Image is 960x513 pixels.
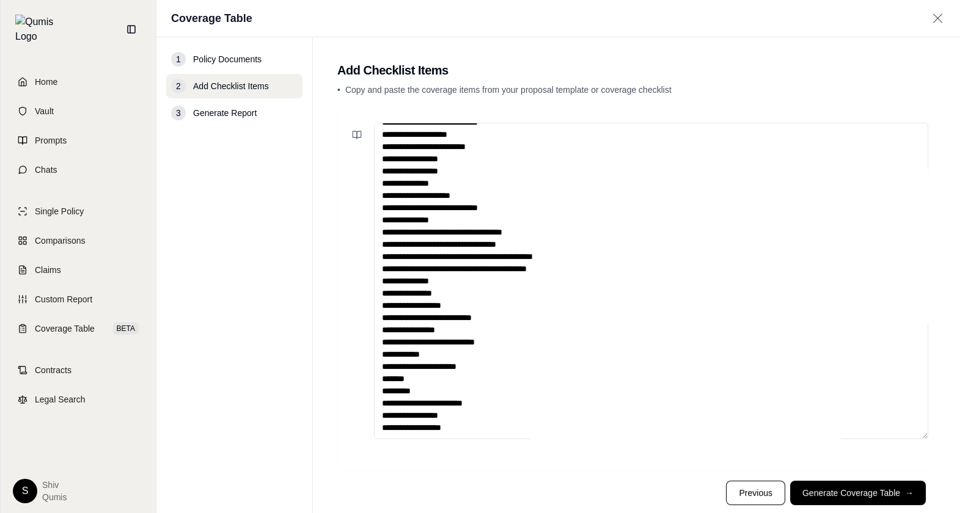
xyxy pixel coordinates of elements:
[171,10,252,27] h1: Coverage Table
[193,53,262,65] span: Policy Documents
[35,164,57,176] span: Chats
[171,52,186,67] div: 1
[8,357,148,384] a: Contracts
[113,322,139,335] span: BETA
[8,286,148,313] a: Custom Report
[35,205,84,217] span: Single Policy
[8,198,148,225] a: Single Policy
[8,386,148,413] a: Legal Search
[35,322,95,335] span: Coverage Table
[726,481,785,505] button: Previous
[35,235,85,247] span: Comparisons
[35,105,54,117] span: Vault
[35,293,92,305] span: Custom Report
[193,107,257,119] span: Generate Report
[171,106,186,120] div: 3
[35,393,86,406] span: Legal Search
[905,487,914,499] span: →
[42,491,67,503] span: Qumis
[35,134,67,147] span: Prompts
[8,127,148,154] a: Prompts
[13,479,37,503] div: S
[8,98,148,125] a: Vault
[790,481,926,505] button: Generate Coverage Table→
[35,264,61,276] span: Claims
[171,79,186,93] div: 2
[35,76,57,88] span: Home
[8,315,148,342] a: Coverage TableBETA
[8,227,148,254] a: Comparisons
[8,68,148,95] a: Home
[8,156,148,183] a: Chats
[337,85,340,95] span: •
[35,364,71,376] span: Contracts
[345,85,672,95] span: Copy and paste the coverage items from your proposal template or coverage checklist
[15,15,61,44] img: Qumis Logo
[337,62,936,79] h2: Add Checklist Items
[8,256,148,283] a: Claims
[193,80,269,92] span: Add Checklist Items
[122,20,141,39] button: Collapse sidebar
[42,479,67,491] span: Shiv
